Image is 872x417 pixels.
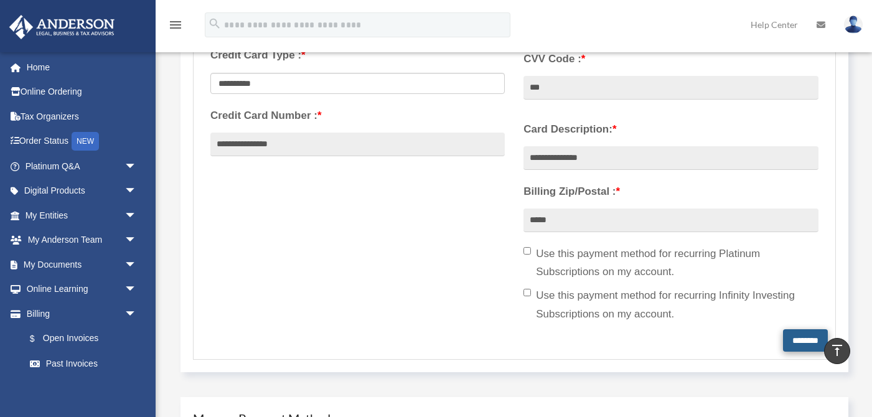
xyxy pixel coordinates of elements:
[17,326,156,352] a: $Open Invoices
[37,331,43,347] span: $
[523,289,531,296] input: Use this payment method for recurring Infinity Investing Subscriptions on my account.
[9,203,156,228] a: My Entitiesarrow_drop_down
[9,80,156,105] a: Online Ordering
[124,301,149,327] span: arrow_drop_down
[9,154,156,179] a: Platinum Q&Aarrow_drop_down
[124,252,149,278] span: arrow_drop_down
[523,120,818,139] label: Card Description:
[523,50,818,68] label: CVV Code :
[6,15,118,39] img: Anderson Advisors Platinum Portal
[830,343,845,358] i: vertical_align_top
[210,46,505,65] label: Credit Card Type :
[124,179,149,204] span: arrow_drop_down
[9,228,156,253] a: My Anderson Teamarrow_drop_down
[9,55,156,80] a: Home
[9,301,156,326] a: Billingarrow_drop_down
[168,22,183,32] a: menu
[208,17,222,30] i: search
[523,247,531,255] input: Use this payment method for recurring Platinum Subscriptions on my account.
[168,17,183,32] i: menu
[9,252,156,277] a: My Documentsarrow_drop_down
[124,228,149,253] span: arrow_drop_down
[124,277,149,302] span: arrow_drop_down
[124,203,149,228] span: arrow_drop_down
[9,129,156,154] a: Order StatusNEW
[124,154,149,179] span: arrow_drop_down
[72,132,99,151] div: NEW
[9,277,156,302] a: Online Learningarrow_drop_down
[523,182,818,201] label: Billing Zip/Postal :
[844,16,863,34] img: User Pic
[210,106,505,125] label: Credit Card Number :
[9,179,156,204] a: Digital Productsarrow_drop_down
[17,351,156,376] a: Past Invoices
[9,104,156,129] a: Tax Organizers
[824,338,850,364] a: vertical_align_top
[523,245,818,282] label: Use this payment method for recurring Platinum Subscriptions on my account.
[523,286,818,324] label: Use this payment method for recurring Infinity Investing Subscriptions on my account.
